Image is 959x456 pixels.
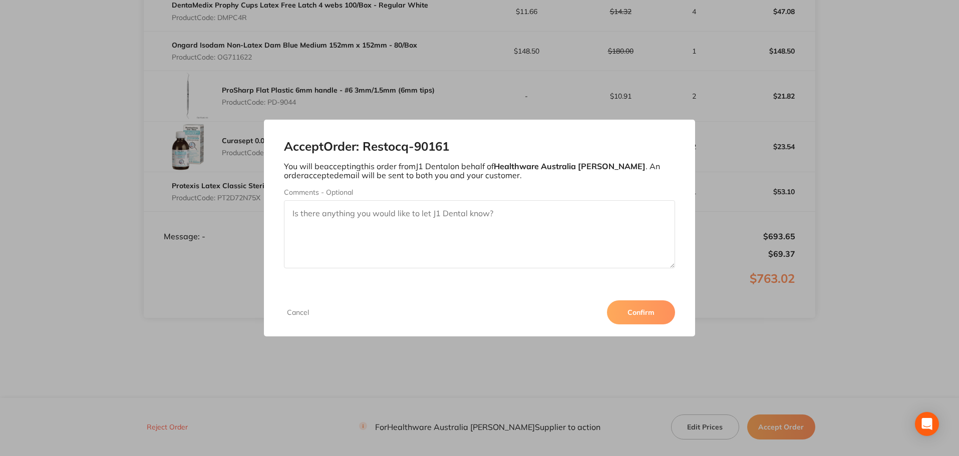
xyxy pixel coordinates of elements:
b: Healthware Australia [PERSON_NAME] [494,161,646,171]
p: You will be accepting this order from J1 Dental on behalf of . An order accepted email will be se... [284,162,676,180]
button: Confirm [607,300,675,324]
button: Cancel [284,308,312,317]
h2: Accept Order: Restocq- 90161 [284,140,676,154]
div: Open Intercom Messenger [915,412,939,436]
label: Comments - Optional [284,188,676,196]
